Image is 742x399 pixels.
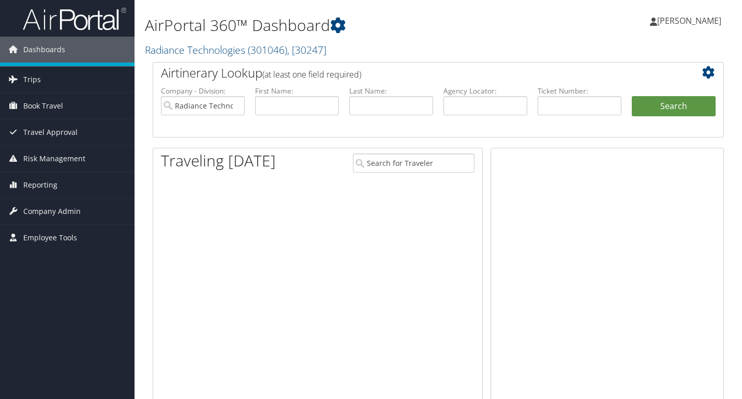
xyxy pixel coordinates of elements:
[349,86,433,96] label: Last Name:
[353,154,474,173] input: Search for Traveler
[287,43,327,57] span: , [ 30247 ]
[248,43,287,57] span: ( 301046 )
[145,43,327,57] a: Radiance Technologies
[23,225,77,251] span: Employee Tools
[23,198,81,224] span: Company Admin
[443,86,527,96] label: Agency Locator:
[255,86,339,96] label: First Name:
[145,14,536,36] h1: AirPortal 360™ Dashboard
[23,119,78,145] span: Travel Approval
[23,67,41,93] span: Trips
[23,7,126,31] img: airportal-logo.png
[23,146,85,172] span: Risk Management
[262,69,361,80] span: (at least one field required)
[657,15,721,26] span: [PERSON_NAME]
[23,37,65,63] span: Dashboards
[650,5,732,36] a: [PERSON_NAME]
[23,172,57,198] span: Reporting
[632,96,716,117] button: Search
[161,64,668,82] h2: Airtinerary Lookup
[161,86,245,96] label: Company - Division:
[23,93,63,119] span: Book Travel
[538,86,621,96] label: Ticket Number:
[161,150,276,172] h1: Traveling [DATE]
